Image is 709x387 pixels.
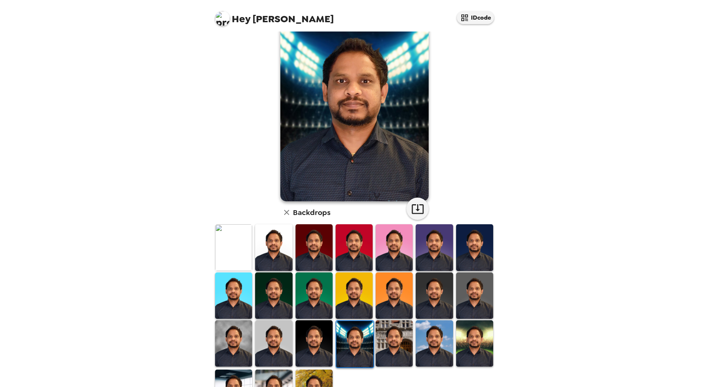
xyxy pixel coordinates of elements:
[293,206,330,218] h6: Backdrops
[215,11,230,26] img: profile pic
[232,12,250,26] span: Hey
[280,16,429,201] img: user
[215,7,334,24] span: [PERSON_NAME]
[457,11,494,24] button: IDcode
[215,224,252,271] img: Original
